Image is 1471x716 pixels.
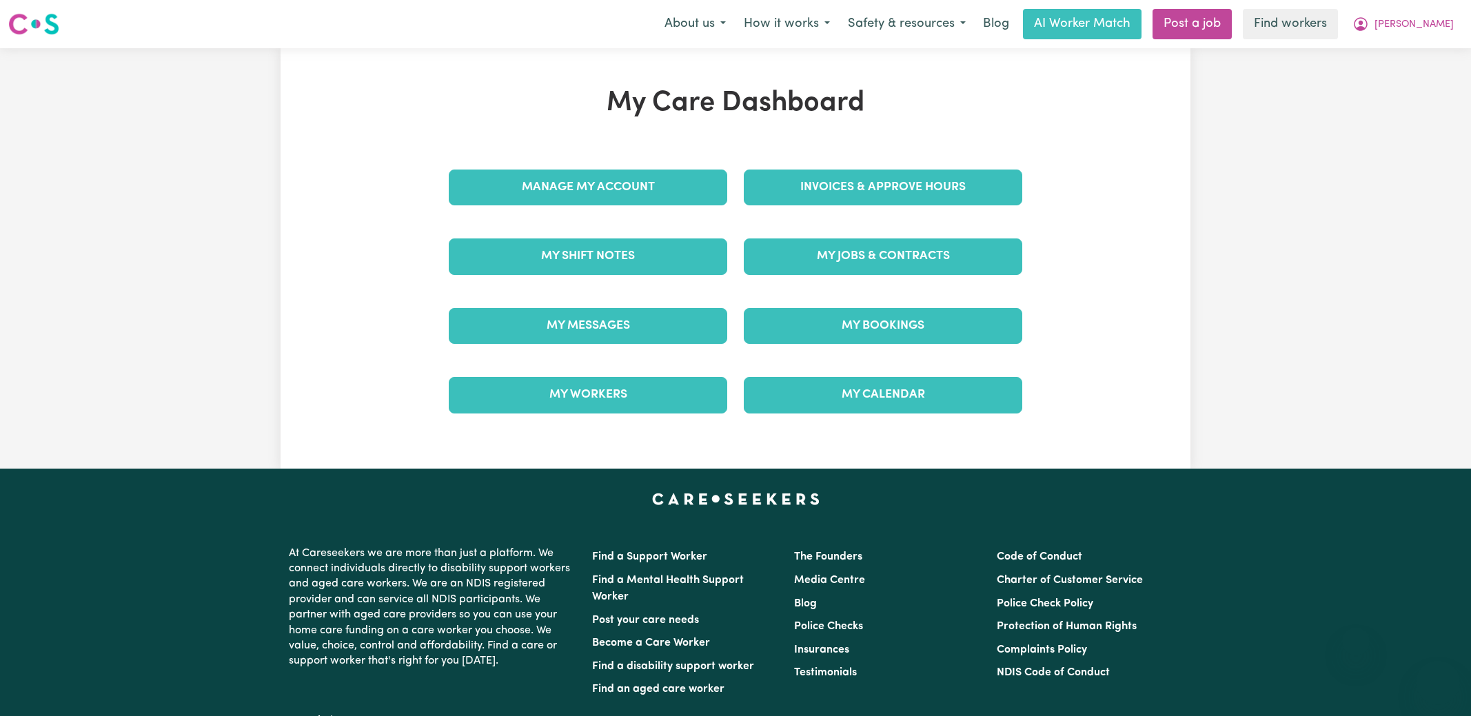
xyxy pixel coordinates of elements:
[997,575,1143,586] a: Charter of Customer Service
[997,644,1087,655] a: Complaints Policy
[656,10,735,39] button: About us
[997,598,1093,609] a: Police Check Policy
[449,238,727,274] a: My Shift Notes
[997,621,1137,632] a: Protection of Human Rights
[8,8,59,40] a: Careseekers logo
[1023,9,1142,39] a: AI Worker Match
[794,644,849,655] a: Insurances
[289,540,576,675] p: At Careseekers we are more than just a platform. We connect individuals directly to disability su...
[735,10,839,39] button: How it works
[592,637,710,648] a: Become a Care Worker
[794,667,857,678] a: Testimonials
[794,621,863,632] a: Police Checks
[794,598,817,609] a: Blog
[1374,17,1454,32] span: [PERSON_NAME]
[975,9,1017,39] a: Blog
[592,661,754,672] a: Find a disability support worker
[794,551,862,562] a: The Founders
[1153,9,1232,39] a: Post a job
[592,615,699,626] a: Post your care needs
[744,170,1022,205] a: Invoices & Approve Hours
[652,493,820,504] a: Careseekers home page
[744,308,1022,344] a: My Bookings
[449,308,727,344] a: My Messages
[997,667,1110,678] a: NDIS Code of Conduct
[839,10,975,39] button: Safety & resources
[449,170,727,205] a: Manage My Account
[744,377,1022,413] a: My Calendar
[440,87,1031,120] h1: My Care Dashboard
[794,575,865,586] a: Media Centre
[449,377,727,413] a: My Workers
[1243,9,1338,39] a: Find workers
[1416,661,1460,705] iframe: Button to launch messaging window
[8,12,59,37] img: Careseekers logo
[592,575,744,602] a: Find a Mental Health Support Worker
[592,551,707,562] a: Find a Support Worker
[592,684,724,695] a: Find an aged care worker
[744,238,1022,274] a: My Jobs & Contracts
[997,551,1082,562] a: Code of Conduct
[1342,628,1370,655] iframe: Close message
[1343,10,1463,39] button: My Account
